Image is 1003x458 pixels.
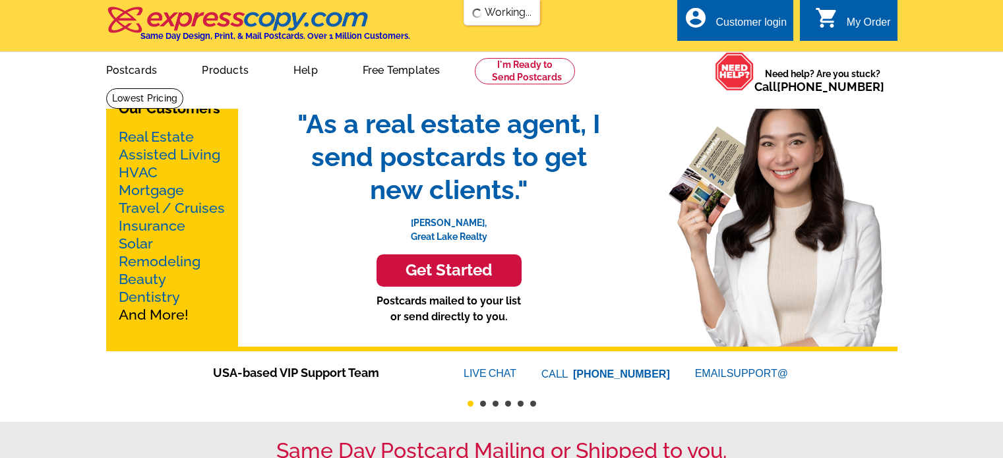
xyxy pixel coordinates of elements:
i: shopping_cart [815,6,839,30]
button: 5 of 6 [518,401,524,407]
a: Insurance [119,217,185,234]
span: Need help? Are you stuck? [754,67,891,94]
a: account_circle Customer login [684,14,787,31]
a: LIVECHAT [464,368,516,379]
p: [PERSON_NAME], Great Lake Realty [284,206,614,244]
h3: Get Started [393,261,505,280]
a: Postcards [85,53,179,84]
span: "As a real estate agent, I send postcards to get new clients." [284,107,614,206]
p: And More! [119,128,226,324]
a: Beauty [119,271,166,287]
button: 4 of 6 [505,401,511,407]
img: help [715,52,754,91]
font: LIVE [464,366,489,382]
div: My Order [847,16,891,35]
font: SUPPORT@ [727,366,790,382]
button: 2 of 6 [480,401,486,407]
a: Same Day Design, Print, & Mail Postcards. Over 1 Million Customers. [106,16,410,41]
a: Help [272,53,339,84]
font: CALL [541,366,570,382]
button: 1 of 6 [468,401,473,407]
img: loading... [471,8,482,18]
a: [PHONE_NUMBER] [777,80,884,94]
a: Real Estate [119,129,194,145]
div: Customer login [715,16,787,35]
a: Remodeling [119,253,200,270]
a: Free Templates [342,53,462,84]
a: shopping_cart My Order [815,14,891,31]
p: Postcards mailed to your list or send directly to you. [284,293,614,325]
span: Call [754,80,884,94]
a: Dentistry [119,289,180,305]
a: Mortgage [119,182,184,198]
a: Travel / Cruises [119,200,225,216]
a: Solar [119,235,153,252]
a: HVAC [119,164,158,181]
button: 3 of 6 [493,401,499,407]
a: Assisted Living [119,146,220,163]
a: EMAILSUPPORT@ [695,368,790,379]
a: Products [181,53,270,84]
a: Get Started [284,254,614,287]
i: account_circle [684,6,708,30]
h4: Same Day Design, Print, & Mail Postcards. Over 1 Million Customers. [140,31,410,41]
button: 6 of 6 [530,401,536,407]
span: USA-based VIP Support Team [213,364,424,382]
a: [PHONE_NUMBER] [573,368,670,380]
